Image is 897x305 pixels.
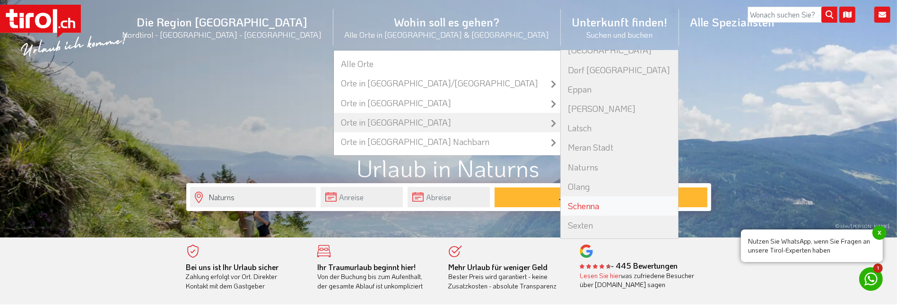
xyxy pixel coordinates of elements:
[561,119,678,138] a: Latsch
[449,262,548,272] b: Mehr Urlaub für weniger Geld
[839,7,855,23] i: Karte öffnen
[580,261,678,271] b: - 445 Bewertungen
[495,187,707,207] button: Jetzt kostenlos anfragen
[561,4,679,50] a: Unterkunft finden!Suchen und buchen
[186,262,279,272] b: Bei uns ist Ihr Urlaub sicher
[186,155,711,181] h1: Urlaub in Naturns
[122,29,322,40] small: Nordtirol - [GEOGRAPHIC_DATA] - [GEOGRAPHIC_DATA]
[408,187,490,207] input: Abreise
[561,80,678,99] a: Eppan
[561,196,678,216] a: Schenna
[186,263,304,291] div: Zahlung erfolgt vor Ort. Direkter Kontakt mit dem Gastgeber
[561,138,678,157] a: Meran Stadt
[561,99,678,119] a: [PERSON_NAME]
[333,4,561,50] a: Wohin soll es gehen?Alle Orte in [GEOGRAPHIC_DATA] & [GEOGRAPHIC_DATA]
[334,132,560,152] a: Orte in [GEOGRAPHIC_DATA] Nachbarn
[561,158,678,177] a: Naturns
[317,263,435,291] div: Von der Buchung bis zum Aufenthalt, der gesamte Ablauf ist unkompliziert
[580,271,697,289] div: was zufriedene Besucher über [DOMAIN_NAME] sagen
[561,41,678,60] a: [GEOGRAPHIC_DATA]
[190,187,316,207] input: Wo soll's hingehen?
[874,7,890,23] i: Kontakt
[580,245,593,258] img: google
[873,263,883,273] span: 1
[741,229,883,262] span: Nutzen Sie WhatsApp, wenn Sie Fragen an unsere Tirol-Experten haben
[872,226,887,240] span: x
[111,4,333,50] a: Die Region [GEOGRAPHIC_DATA]Nordtirol - [GEOGRAPHIC_DATA] - [GEOGRAPHIC_DATA]
[572,29,668,40] small: Suchen und buchen
[345,29,549,40] small: Alle Orte in [GEOGRAPHIC_DATA] & [GEOGRAPHIC_DATA]
[449,263,566,291] div: Bester Preis wird garantiert - keine Zusatzkosten - absolute Transparenz
[317,262,416,272] b: Ihr Traumurlaub beginnt hier!
[748,7,837,23] input: Wonach suchen Sie?
[334,54,560,74] a: Alle Orte
[334,93,560,113] a: Orte in [GEOGRAPHIC_DATA]
[561,177,678,196] a: Olang
[561,60,678,80] a: Dorf [GEOGRAPHIC_DATA]
[859,267,883,291] a: 1 Nutzen Sie WhatsApp, wenn Sie Fragen an unsere Tirol-Experten habenx
[561,216,678,235] a: Sexten
[321,187,403,207] input: Anreise
[334,74,560,93] a: Orte in [GEOGRAPHIC_DATA]/[GEOGRAPHIC_DATA]
[679,4,786,40] a: Alle Spezialisten
[334,113,560,132] a: Orte in [GEOGRAPHIC_DATA]
[580,271,621,280] a: Lesen Sie hier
